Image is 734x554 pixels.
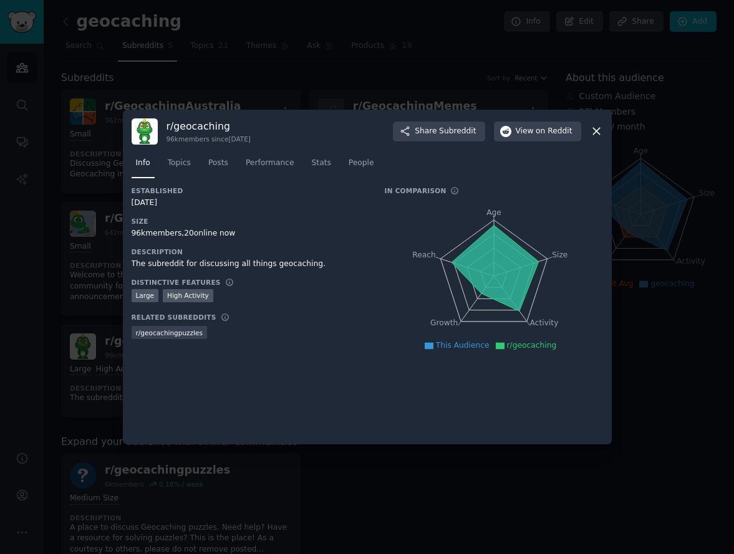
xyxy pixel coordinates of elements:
[132,313,216,322] h3: Related Subreddits
[349,158,374,169] span: People
[412,250,436,259] tspan: Reach
[312,158,331,169] span: Stats
[132,217,367,226] h3: Size
[163,289,213,302] div: High Activity
[436,341,490,350] span: This Audience
[344,153,379,179] a: People
[552,250,567,259] tspan: Size
[204,153,233,179] a: Posts
[507,341,557,350] span: r/geocaching
[167,120,251,133] h3: r/ geocaching
[486,208,501,217] tspan: Age
[132,118,158,145] img: geocaching
[307,153,336,179] a: Stats
[132,259,367,270] div: The subreddit for discussing all things geocaching.
[167,135,251,143] div: 96k members since [DATE]
[430,318,458,327] tspan: Growth
[136,328,203,337] span: r/ geocachingpuzzles
[494,122,581,141] button: Viewon Reddit
[439,126,476,137] span: Subreddit
[385,186,447,195] h3: In Comparison
[163,153,195,179] a: Topics
[132,186,367,195] h3: Established
[208,158,228,169] span: Posts
[132,198,367,209] div: [DATE]
[529,318,558,327] tspan: Activity
[132,153,155,179] a: Info
[415,126,476,137] span: Share
[132,289,159,302] div: Large
[536,126,572,137] span: on Reddit
[168,158,191,169] span: Topics
[516,126,572,137] span: View
[132,247,367,256] h3: Description
[246,158,294,169] span: Performance
[132,228,367,239] div: 96k members, 20 online now
[136,158,150,169] span: Info
[132,278,221,287] h3: Distinctive Features
[241,153,299,179] a: Performance
[393,122,485,141] button: ShareSubreddit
